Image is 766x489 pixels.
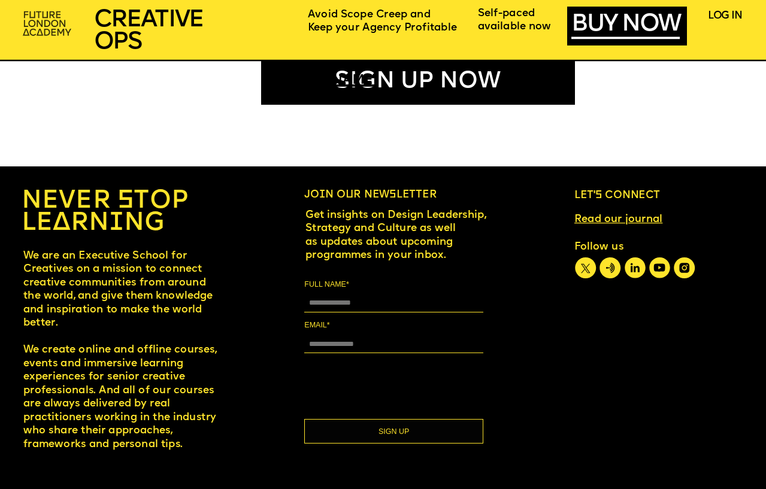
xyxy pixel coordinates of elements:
span: CREATIVE OPS [94,9,203,54]
span: Let’s connect [574,190,661,200]
a: Read our journal [574,214,662,224]
a: LOG IN [708,11,741,21]
span: Self-paced [478,9,535,19]
span: available now [478,22,551,32]
span: Avoid Scope Creep and [308,10,431,19]
a: [PERSON_NAME][EMAIL_ADDRESS][DOMAIN_NAME] [262,57,503,86]
span: Join our newsletter [304,190,437,199]
a: BUY NOW [571,13,680,39]
label: EMAIL* [304,320,483,332]
button: SIGN UP [304,419,483,444]
span: Have more questions? [262,41,503,86]
iframe: reCAPTCHA [304,361,485,407]
a: We are an Executive School for Creatives on a mission to connect creative communities from around... [23,251,219,382]
span: Follow us [574,242,623,251]
label: FULL NAME* [304,279,483,291]
span: Keep your Agency Profitable [308,23,457,33]
img: upload-2f72e7a8-3806-41e8-b55b-d754ac055a4a.png [19,7,78,42]
span: Get insights on Design Leadership, Strategy and Culture as well as updates about upcoming program... [305,211,489,261]
a: NEVER STOP LEARNING [22,189,195,236]
span: r creative professionals. And all of our courses are always delivered by real practitioners worki... [23,251,219,449]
